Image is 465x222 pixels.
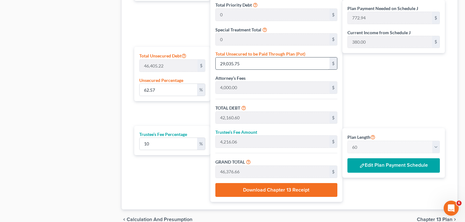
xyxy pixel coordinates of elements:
[215,105,240,111] label: TOTAL DEBT
[348,36,432,48] input: 0.00
[139,77,183,84] label: Unsecured Percentage
[140,84,197,96] input: 0.00
[329,166,337,178] div: $
[216,34,329,46] input: 0.00
[216,166,329,178] input: 0.00
[215,129,257,135] label: Trustee’s Fee Amount
[215,26,261,33] label: Special Treatment Total
[417,217,457,222] button: Chapter 13 Plan chevron_right
[215,183,337,197] button: Download Chapter 13 Receipt
[127,217,192,222] span: Calculation and Presumption
[139,131,187,138] label: Trustee’s Fee Percentage
[347,5,418,12] label: Plan Payment Needed on Schedule J
[122,217,127,222] i: chevron_left
[444,201,459,216] iframe: Intercom live chat
[197,60,205,72] div: $
[140,138,197,150] input: 0.00
[215,159,245,165] label: GRAND TOTAL
[216,57,329,69] input: 0.00
[140,60,197,72] input: 0.00
[197,138,205,150] div: %
[329,82,337,94] div: $
[329,112,337,124] div: $
[457,201,462,206] span: 6
[432,36,440,48] div: $
[432,12,440,24] div: $
[417,217,452,222] span: Chapter 13 Plan
[329,57,337,69] div: $
[215,51,305,57] label: Total Unsecured to be Paid Through Plan (Pot)
[347,29,411,36] label: Current Income from Schedule J
[329,9,337,21] div: $
[359,163,365,168] img: edit-pencil-white-42298cb96cf2fdd1192c24ab2581eba37020daa9e643c0de2180b99553550a5e.svg
[216,9,329,21] input: 0.00
[215,75,246,81] label: Attorney’s Fees
[329,136,337,148] div: $
[347,133,375,141] label: Plan Length
[122,217,192,222] button: chevron_left Calculation and Presumption
[215,2,252,8] label: Total Priority Debt
[216,82,329,94] input: 0.00
[139,52,186,59] label: Total Unsecured Debt
[216,112,329,124] input: 0.00
[329,34,337,46] div: $
[197,84,205,96] div: %
[347,158,440,173] button: Edit Plan Payment Schedule
[452,217,457,222] i: chevron_right
[348,12,432,24] input: 0.00
[216,136,329,148] input: 0.00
